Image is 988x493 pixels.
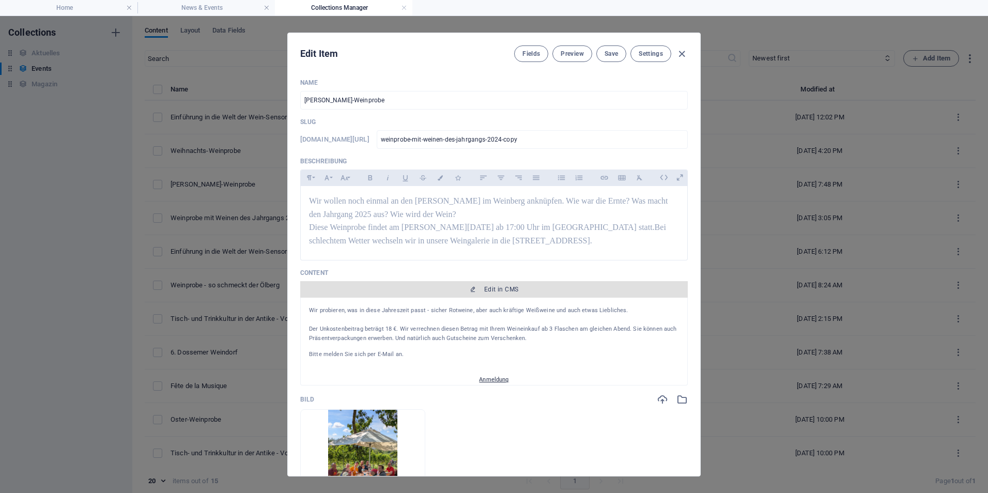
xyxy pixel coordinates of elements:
[514,45,548,62] button: Fields
[300,395,314,404] p: Bild
[631,171,647,184] button: Clear Formatting
[300,79,688,87] p: Name
[672,170,688,186] i: Open as overlay
[552,45,592,62] button: Preview
[275,2,412,13] h4: Collections Manager
[300,281,688,298] button: Edit in CMS
[309,306,679,315] p: Wir probieren, was in diese Jahreszeit passt - sicher Rotweine, aber auch kräftige Weißweine und ...
[656,170,672,186] i: Edit HTML
[479,376,508,383] a: Anmeldung
[676,394,688,405] i: Select from file manager or stock photos
[301,171,317,184] button: Paragraph Format
[630,45,671,62] button: Settings
[484,285,518,294] span: Edit in CMS
[309,223,655,232] span: Diese Weinprobe findet am [PERSON_NAME][DATE] ab 17:00 Uhr im [GEOGRAPHIC_DATA] statt.
[309,348,679,361] p: Bitte melden Sie sich per E-Mail an.
[432,171,449,184] button: Colors
[300,48,338,60] h2: Edit Item
[300,269,688,277] p: Content
[309,196,668,219] span: Wir wollen noch einmal an den [PERSON_NAME] im Weinberg anknüpfen. Wie war die Ernte? Was macht d...
[522,50,540,58] span: Fields
[596,171,612,184] button: Insert Link
[300,133,369,146] h6: Slug is the URL under which this item can be found, so it must be unique.
[475,171,491,184] button: Align Left
[492,171,509,184] button: Align Center
[561,50,583,58] span: Preview
[309,306,679,375] div: Der Unkostenbeitrag beträgt 18 €. Wir verrechnen diesen Betrag mit Ihrem Weineinkauf ab 3 Flasche...
[605,50,618,58] span: Save
[300,157,688,165] p: Beschreibung
[362,171,378,184] button: Bold (Ctrl+B)
[137,2,275,13] h4: News & Events
[596,45,626,62] button: Save
[510,171,527,184] button: Align Right
[309,223,666,245] span: Bei schlechtem Wetter wechseln wir in unsere Weingalerie in die [STREET_ADDRESS].
[336,171,352,184] button: Font Size
[570,171,587,184] button: Ordered List
[613,171,630,184] button: Insert Table
[528,171,544,184] button: Align Justify
[379,171,396,184] button: Italic (Ctrl+I)
[553,171,569,184] button: Unordered List
[397,171,413,184] button: Underline (Ctrl+U)
[639,50,663,58] span: Settings
[318,171,335,184] button: Font Family
[300,118,688,126] p: Slug
[450,171,466,184] button: Icons
[414,171,431,184] button: Strikethrough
